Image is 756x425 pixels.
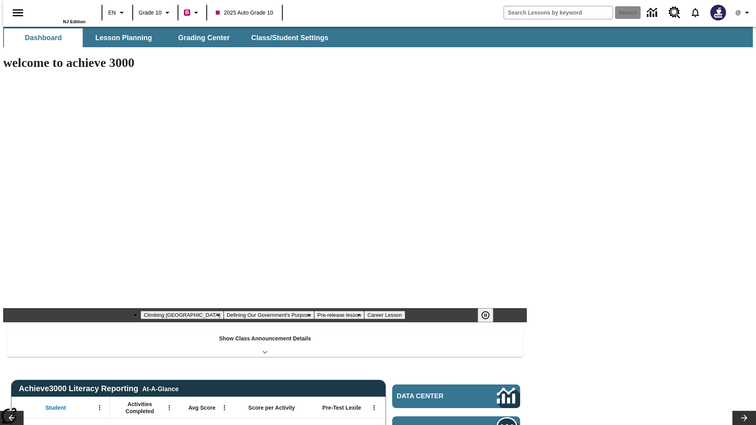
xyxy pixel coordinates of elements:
[710,5,726,20] img: Avatar
[314,311,364,319] button: Slide 3 Pre-release lesson
[114,401,166,415] span: Activities Completed
[3,28,335,47] div: SubNavbar
[19,384,179,393] span: Achieve3000 Literacy Reporting
[216,9,273,17] span: 2025 Auto Grade 10
[685,2,706,23] a: Notifications
[45,404,66,411] span: Student
[3,55,527,70] h1: welcome to achieve 3000
[3,27,753,47] div: SubNavbar
[84,28,163,47] button: Lesson Planning
[163,402,175,414] button: Open Menu
[478,308,493,322] button: Pause
[664,2,685,23] a: Resource Center, Will open in new tab
[322,404,361,411] span: Pre-Test Lexile
[706,2,731,23] button: Select a new avatar
[185,7,189,17] span: B
[7,330,523,357] div: Show Class Announcement Details
[245,28,335,47] button: Class/Student Settings
[63,19,85,24] span: NJ Edition
[392,384,520,408] a: Data Center
[142,384,178,393] div: At-A-Glance
[248,404,295,411] span: Score per Activity
[735,9,741,17] span: @
[34,4,85,19] a: Home
[219,334,311,343] p: Show Class Announcement Details
[368,402,380,414] button: Open Menu
[732,411,756,425] button: Lesson carousel, Next
[188,404,215,411] span: Avg Score
[224,311,314,319] button: Slide 2 Defining Our Government's Purpose
[94,402,106,414] button: Open Menu
[364,311,405,319] button: Slide 4 Career Lesson
[105,6,130,20] button: Language: EN, Select a language
[34,3,85,24] div: Home
[139,9,161,17] span: Grade 10
[141,311,223,319] button: Slide 1 Climbing Mount Tai
[478,308,501,322] div: Pause
[642,2,664,24] a: Data Center
[731,6,756,20] button: Profile/Settings
[4,28,83,47] button: Dashboard
[6,1,30,24] button: Open side menu
[219,402,230,414] button: Open Menu
[181,6,204,20] button: Boost Class color is violet red. Change class color
[165,28,243,47] button: Grading Center
[108,9,116,17] span: EN
[397,392,471,400] span: Data Center
[504,6,613,19] input: search field
[135,6,175,20] button: Grade: Grade 10, Select a grade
